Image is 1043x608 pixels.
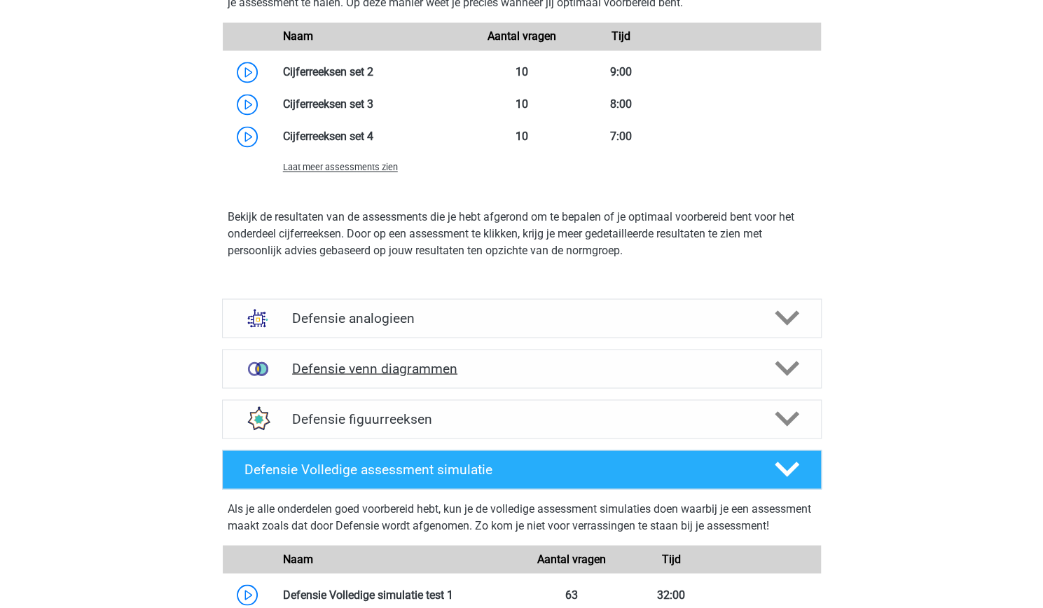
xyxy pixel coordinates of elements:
img: figuurreeksen [240,401,276,437]
div: Defensie Volledige simulatie test 1 [272,586,522,603]
div: Cijferreeksen set 3 [272,96,472,113]
div: Cijferreeksen set 4 [272,128,472,145]
a: venn diagrammen Defensie venn diagrammen [216,349,827,388]
h4: Defensie analogieen [292,310,751,326]
a: analogieen Defensie analogieen [216,298,827,338]
img: analogieen [240,300,276,336]
div: Aantal vragen [521,551,621,567]
div: Cijferreeksen set 2 [272,64,472,81]
div: Naam [272,28,472,45]
img: venn diagrammen [240,350,276,387]
h4: Defensie Volledige assessment simulatie [244,461,752,477]
div: Naam [272,551,522,567]
div: Tijd [621,551,721,567]
p: Bekijk de resultaten van de assessments die je hebt afgerond om te bepalen of je optimaal voorber... [228,209,816,259]
div: Tijd [572,28,671,45]
a: Defensie Volledige assessment simulatie [216,450,827,489]
h4: Defensie figuurreeksen [292,410,751,427]
h4: Defensie venn diagrammen [292,360,751,376]
div: Als je alle onderdelen goed voorbereid hebt, kun je de volledige assessment simulaties doen waarb... [228,500,816,539]
div: Aantal vragen [471,28,571,45]
span: Laat meer assessments zien [283,162,398,172]
a: figuurreeksen Defensie figuurreeksen [216,399,827,438]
